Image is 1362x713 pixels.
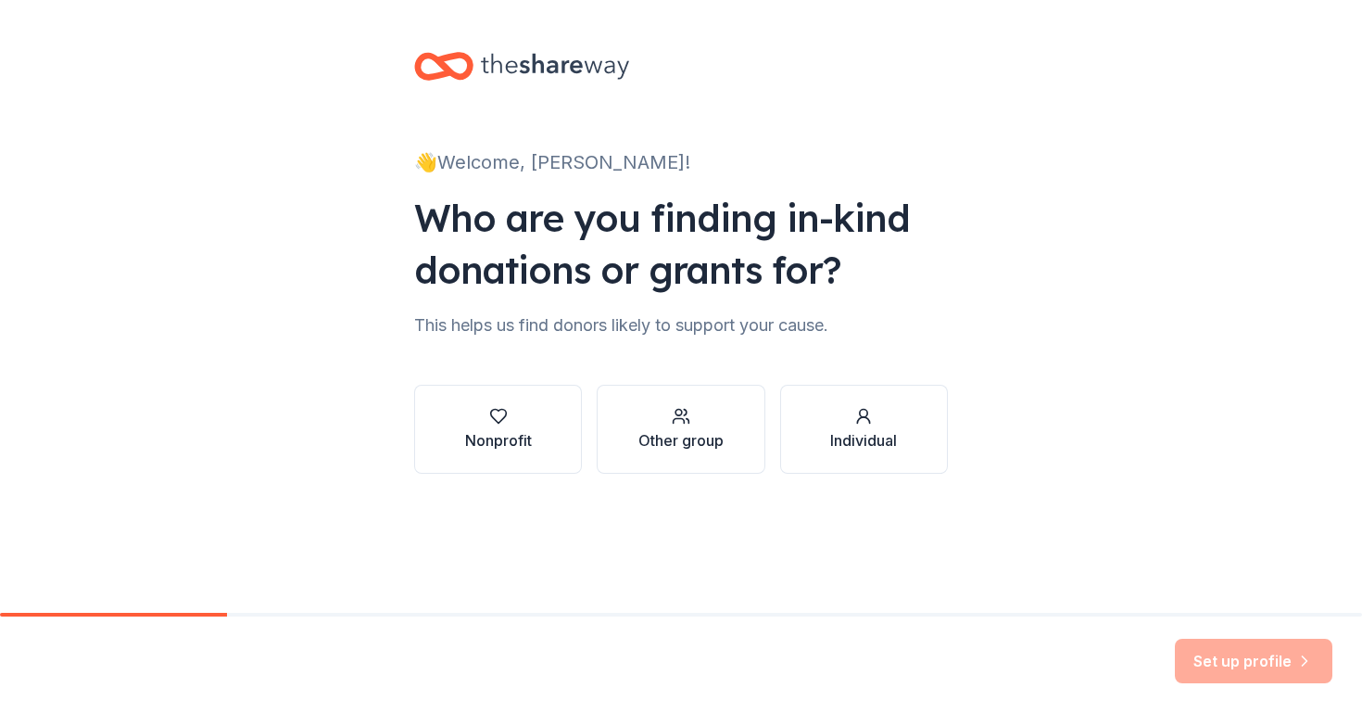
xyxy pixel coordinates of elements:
div: Individual [830,429,897,452]
div: Who are you finding in-kind donations or grants for? [414,192,948,296]
button: Other group [597,385,764,474]
div: This helps us find donors likely to support your cause. [414,311,948,340]
button: Nonprofit [414,385,582,474]
div: Nonprofit [465,429,532,452]
div: 👋 Welcome, [PERSON_NAME]! [414,147,948,177]
div: Other group [638,429,724,452]
button: Individual [780,385,948,474]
